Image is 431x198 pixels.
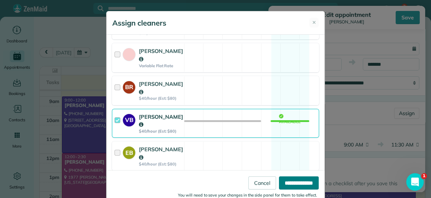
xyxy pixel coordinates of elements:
strong: $40/hour (Est: $80) [139,161,183,167]
strong: Variable Flat Rate [139,63,183,68]
a: Cancel [248,176,276,189]
span: 1 [421,173,427,179]
iframe: Intercom live chat [406,173,424,191]
strong: [PERSON_NAME] [139,146,183,161]
strong: $40/hour (Est: $80) [139,96,183,101]
strong: BR [123,81,135,92]
strong: [PERSON_NAME] [139,113,183,128]
strong: EB [123,146,135,157]
strong: VB [123,114,135,125]
strong: $40/hour (Est: $80) [139,129,183,134]
strong: [PERSON_NAME] [139,47,183,62]
h5: Assign cleaners [112,18,166,28]
strong: [PERSON_NAME] [139,80,183,95]
span: ✕ [312,19,316,26]
small: You will need to save your changes in the side panel for them to take effect. [178,192,317,197]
